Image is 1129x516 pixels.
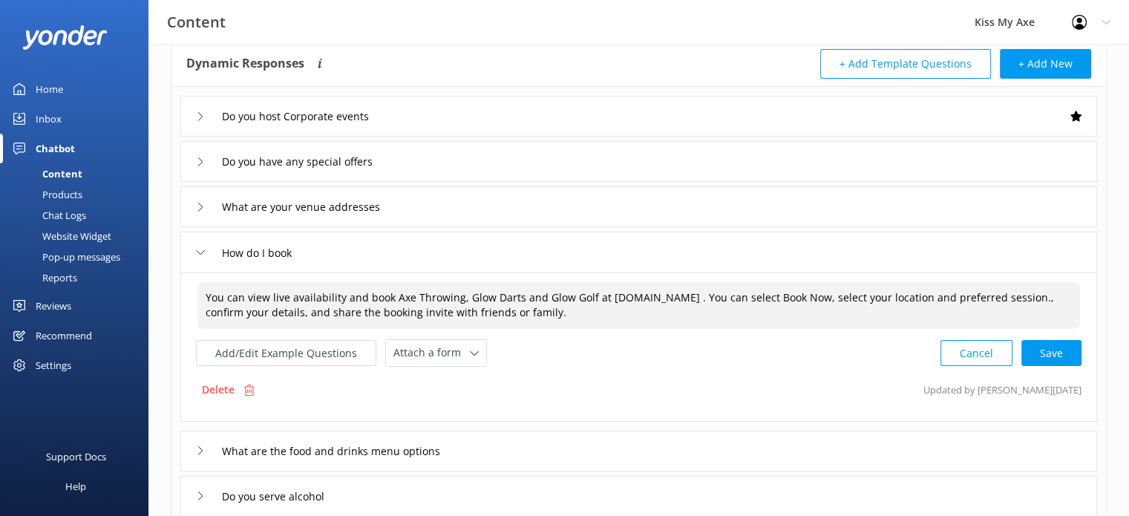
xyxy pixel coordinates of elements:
div: Pop-up messages [9,246,120,267]
p: Updated by [PERSON_NAME] [DATE] [923,376,1081,404]
div: Chat Logs [9,205,86,226]
a: Content [9,163,148,184]
a: Reports [9,267,148,288]
textarea: You can view live availability and book Axe Throwing, Glow Darts and Glow Golf at [DOMAIN_NAME] .... [197,282,1080,329]
div: Home [36,74,63,104]
div: Recommend [36,321,92,350]
a: Chat Logs [9,205,148,226]
div: Reports [9,267,77,288]
span: Attach a form [393,344,470,361]
img: yonder-white-logo.png [22,25,108,50]
button: Cancel [940,340,1012,366]
div: Support Docs [46,442,106,471]
div: Settings [36,350,71,380]
div: Content [9,163,82,184]
a: Pop-up messages [9,246,148,267]
div: Help [65,471,86,501]
div: Website Widget [9,226,111,246]
div: Products [9,184,82,205]
h4: Dynamic Responses [186,49,304,79]
button: Add/Edit Example Questions [196,340,376,366]
button: + Add New [1000,49,1091,79]
div: Chatbot [36,134,75,163]
div: Inbox [36,104,62,134]
a: Products [9,184,148,205]
a: Website Widget [9,226,148,246]
button: Save [1021,340,1081,366]
p: Delete [202,382,235,398]
h3: Content [167,10,226,34]
button: + Add Template Questions [820,49,991,79]
div: Reviews [36,291,71,321]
